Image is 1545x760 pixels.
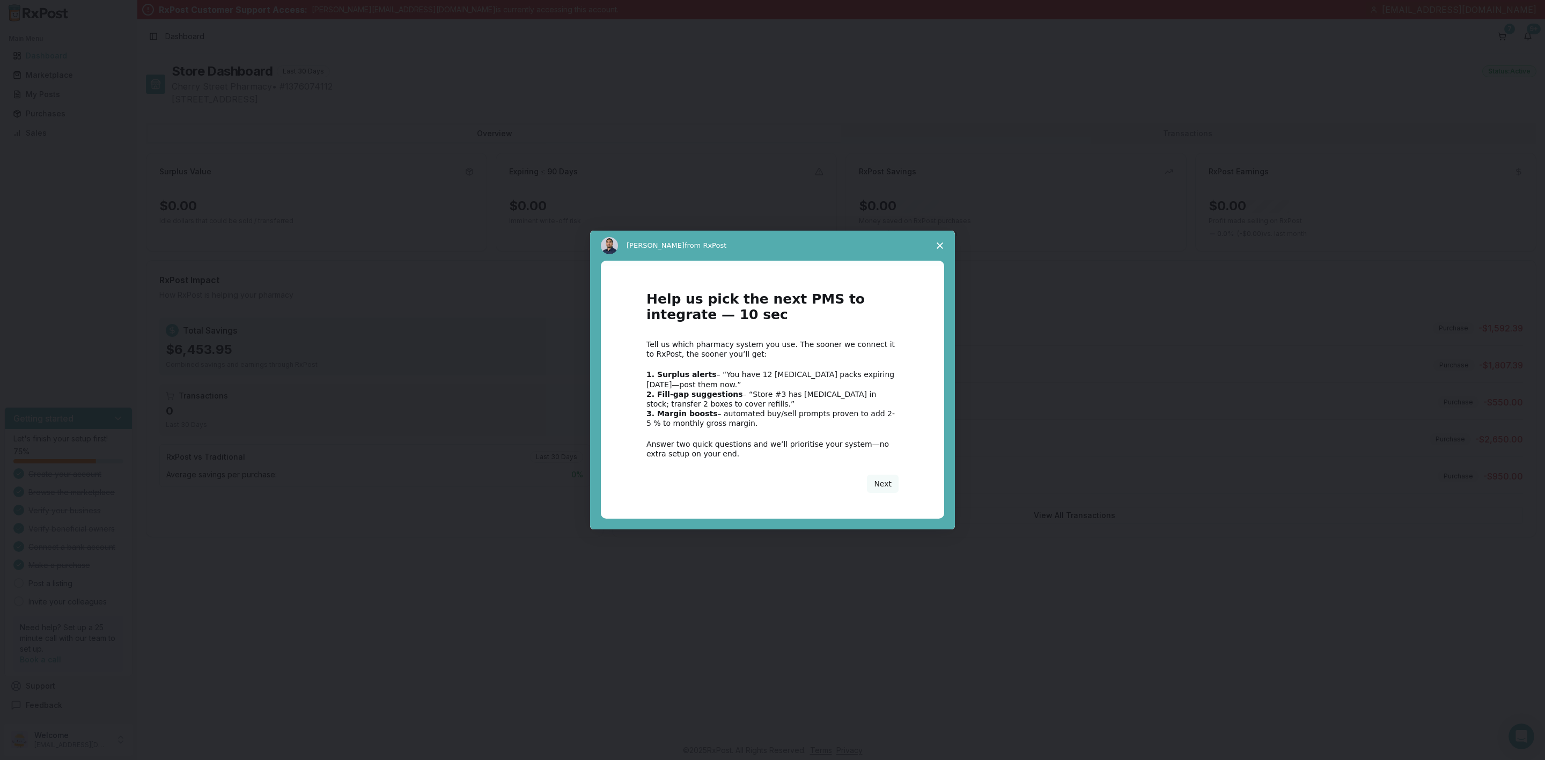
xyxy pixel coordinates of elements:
[646,409,899,428] div: – automated buy/sell prompts proven to add 2-5 % to monthly gross margin.
[646,389,899,409] div: – “Store #3 has [MEDICAL_DATA] in stock; transfer 2 boxes to cover refills.”
[646,370,717,379] b: 1. Surplus alerts
[685,241,726,249] span: from RxPost
[627,241,685,249] span: [PERSON_NAME]
[646,340,899,359] div: Tell us which pharmacy system you use. The sooner we connect it to RxPost, the sooner you’ll get:
[646,292,899,329] h1: Help us pick the next PMS to integrate — 10 sec
[601,237,618,254] img: Profile image for Manuel
[867,475,899,493] button: Next
[646,409,718,418] b: 3. Margin boosts
[646,439,899,459] div: Answer two quick questions and we’ll prioritise your system—no extra setup on your end.
[646,370,899,389] div: – “You have 12 [MEDICAL_DATA] packs expiring [DATE]—post them now.”
[925,231,955,261] span: Close survey
[646,390,743,399] b: 2. Fill-gap suggestions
